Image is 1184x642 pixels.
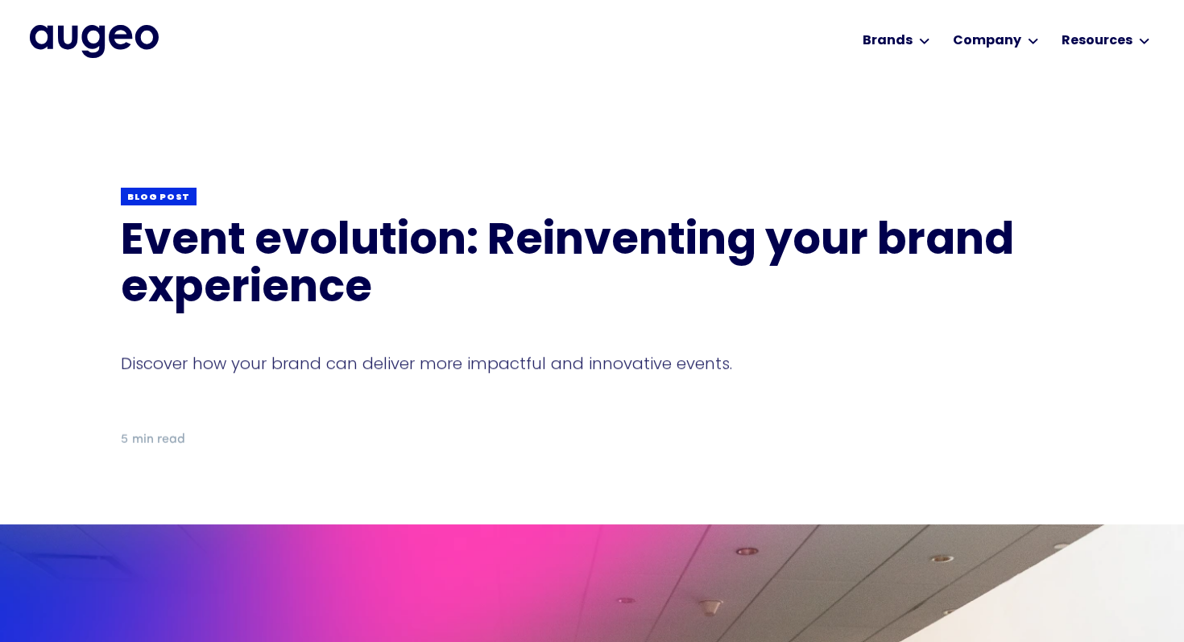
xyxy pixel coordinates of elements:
[953,31,1021,51] div: Company
[121,352,1063,375] div: Discover how your brand can deliver more impactful and innovative events.
[127,192,190,204] div: Blog post
[863,31,913,51] div: Brands
[30,25,159,57] img: Augeo's full logo in midnight blue.
[30,25,159,57] a: home
[1062,31,1132,51] div: Resources
[121,429,128,449] div: 5
[132,429,185,449] div: min read
[121,219,1063,315] h1: Event evolution: Reinventing your brand experience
